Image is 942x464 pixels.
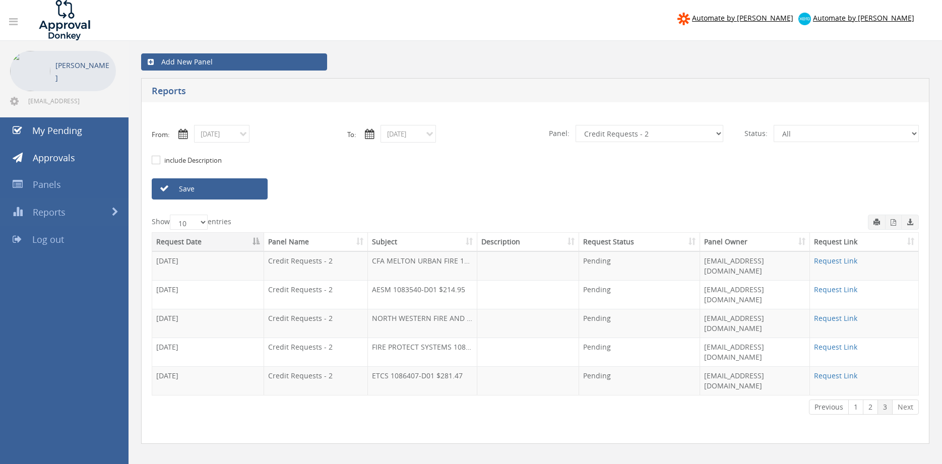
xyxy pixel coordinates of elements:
[700,251,810,280] td: [EMAIL_ADDRESS][DOMAIN_NAME]
[814,256,857,266] a: Request Link
[152,233,264,251] th: Request Date: activate to sort column descending
[152,366,264,395] td: [DATE]
[700,309,810,338] td: [EMAIL_ADDRESS][DOMAIN_NAME]
[579,309,700,338] td: Pending
[152,130,169,140] label: From:
[152,338,264,366] td: [DATE]
[579,233,700,251] th: Request Status: activate to sort column ascending
[264,251,368,280] td: Credit Requests - 2
[677,13,690,25] img: zapier-logomark.png
[368,338,477,366] td: FIRE PROTECT SYSTEMS 1087880-D01 $103.24
[579,280,700,309] td: Pending
[863,400,878,415] a: 2
[477,233,579,251] th: Description: activate to sort column ascending
[798,13,811,25] img: xero-logo.png
[264,338,368,366] td: Credit Requests - 2
[152,280,264,309] td: [DATE]
[162,156,222,166] label: include Description
[809,400,849,415] a: Previous
[813,13,914,23] span: Automate by [PERSON_NAME]
[28,97,114,105] span: [EMAIL_ADDRESS][DOMAIN_NAME]
[877,400,893,415] a: 3
[368,251,477,280] td: CFA MELTON URBAN FIRE 1049855-D01 $415.80
[368,280,477,309] td: AESM 1083540-D01 $214.95
[33,178,61,190] span: Panels
[32,233,64,245] span: Log out
[264,309,368,338] td: Credit Requests - 2
[700,338,810,366] td: [EMAIL_ADDRESS][DOMAIN_NAME]
[152,309,264,338] td: [DATE]
[368,309,477,338] td: NORTH WESTERN FIRE AND SAFETY 1069534-D01 $303.82
[738,125,774,142] span: Status:
[152,251,264,280] td: [DATE]
[33,152,75,164] span: Approvals
[347,130,356,140] label: To:
[152,86,690,99] h5: Reports
[152,178,268,200] a: Save
[700,366,810,395] td: [EMAIL_ADDRESS][DOMAIN_NAME]
[152,215,231,230] label: Show entries
[264,280,368,309] td: Credit Requests - 2
[692,13,793,23] span: Automate by [PERSON_NAME]
[579,366,700,395] td: Pending
[264,366,368,395] td: Credit Requests - 2
[368,233,477,251] th: Subject: activate to sort column ascending
[32,124,82,137] span: My Pending
[814,313,857,323] a: Request Link
[810,233,918,251] th: Request Link: activate to sort column ascending
[814,371,857,380] a: Request Link
[700,233,810,251] th: Panel Owner: activate to sort column ascending
[892,400,919,415] a: Next
[170,215,208,230] select: Showentries
[814,285,857,294] a: Request Link
[368,366,477,395] td: ETCS 1086407-D01 $281.47
[33,206,66,218] span: Reports
[814,342,857,352] a: Request Link
[543,125,576,142] span: Panel:
[55,59,111,84] p: [PERSON_NAME]
[141,53,327,71] a: Add New Panel
[579,338,700,366] td: Pending
[579,251,700,280] td: Pending
[700,280,810,309] td: [EMAIL_ADDRESS][DOMAIN_NAME]
[264,233,368,251] th: Panel Name: activate to sort column ascending
[848,400,863,415] a: 1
